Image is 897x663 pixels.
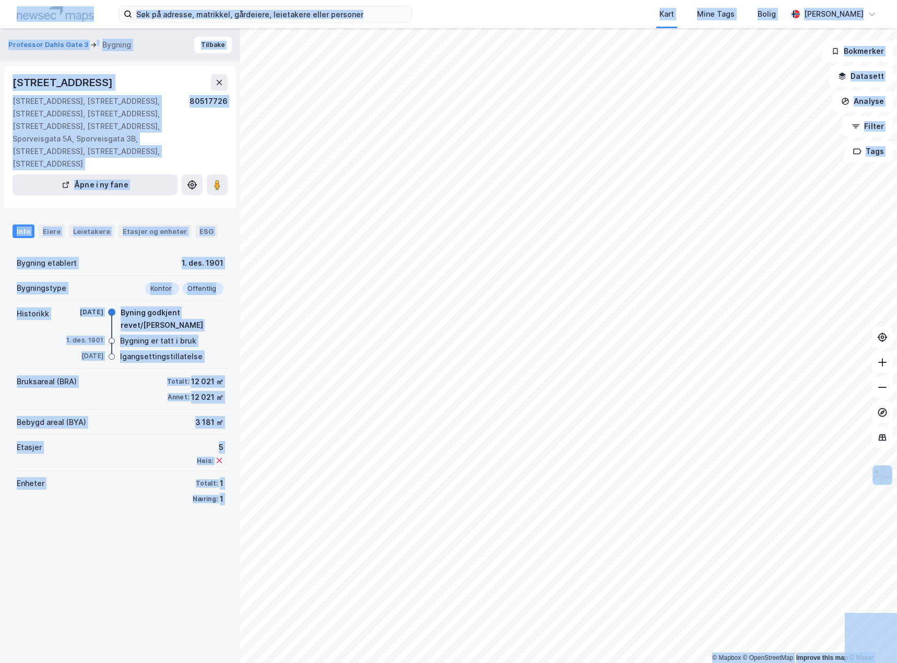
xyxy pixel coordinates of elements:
div: 1. des. 1901 [182,257,223,269]
div: 12 021 ㎡ [191,375,223,388]
button: Tags [844,141,893,162]
div: [PERSON_NAME] [804,8,864,20]
div: 1 [220,493,223,505]
div: [STREET_ADDRESS], [STREET_ADDRESS], [STREET_ADDRESS], [STREET_ADDRESS], [STREET_ADDRESS], [STREET... [13,95,190,170]
div: Etasjer og enheter [123,227,187,236]
div: 1. des. 1901 [62,336,103,345]
div: Historikk [17,307,49,320]
div: [DATE] [62,351,103,361]
div: 3 181 ㎡ [195,416,223,429]
div: Bebygd areal (BYA) [17,416,86,429]
div: [DATE] [62,307,103,317]
div: Bolig [758,8,776,20]
div: Enheter [17,477,44,490]
button: Bokmerker [822,41,893,62]
div: [STREET_ADDRESS] [13,74,115,91]
div: Totalt: [196,479,218,488]
div: 5 [197,441,223,454]
input: Søk på adresse, matrikkel, gårdeiere, leietakere eller personer [132,6,411,22]
div: 80517726 [190,95,228,170]
div: Bygningstype [17,282,66,294]
div: Eiere [39,224,65,238]
img: logo.a4113a55bc3d86da70a041830d287a7e.svg [17,6,94,22]
iframe: Chat Widget [845,613,897,663]
div: Annet: [168,393,189,401]
div: Etasjer [17,441,42,454]
div: Leietakere [69,224,114,238]
div: Byning godkjent revet/[PERSON_NAME] [121,306,223,331]
div: 1 [220,477,223,490]
a: Mapbox [712,654,741,661]
div: Bygning [102,39,131,51]
a: OpenStreetMap [743,654,794,661]
div: Info [13,224,34,238]
div: Kart [659,8,674,20]
div: Bygning etablert [17,257,77,269]
button: Åpne i ny fane [13,174,178,195]
div: Næring: [193,495,218,503]
button: Professor Dahls Gate 3 [8,40,90,50]
div: Totalt: [167,377,189,386]
a: Improve this map [796,654,848,661]
button: Filter [843,116,893,137]
button: Tilbake [194,37,232,53]
button: Analyse [832,91,893,112]
div: Bruksareal (BRA) [17,375,77,388]
div: Bygning er tatt i bruk [120,335,196,347]
div: Heis: [197,457,213,465]
div: ESG [195,224,218,238]
button: Datasett [829,66,893,87]
div: Igangsettingstillatelse [120,350,203,363]
div: 12 021 ㎡ [191,391,223,404]
div: Mine Tags [697,8,735,20]
img: Z [872,465,892,485]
